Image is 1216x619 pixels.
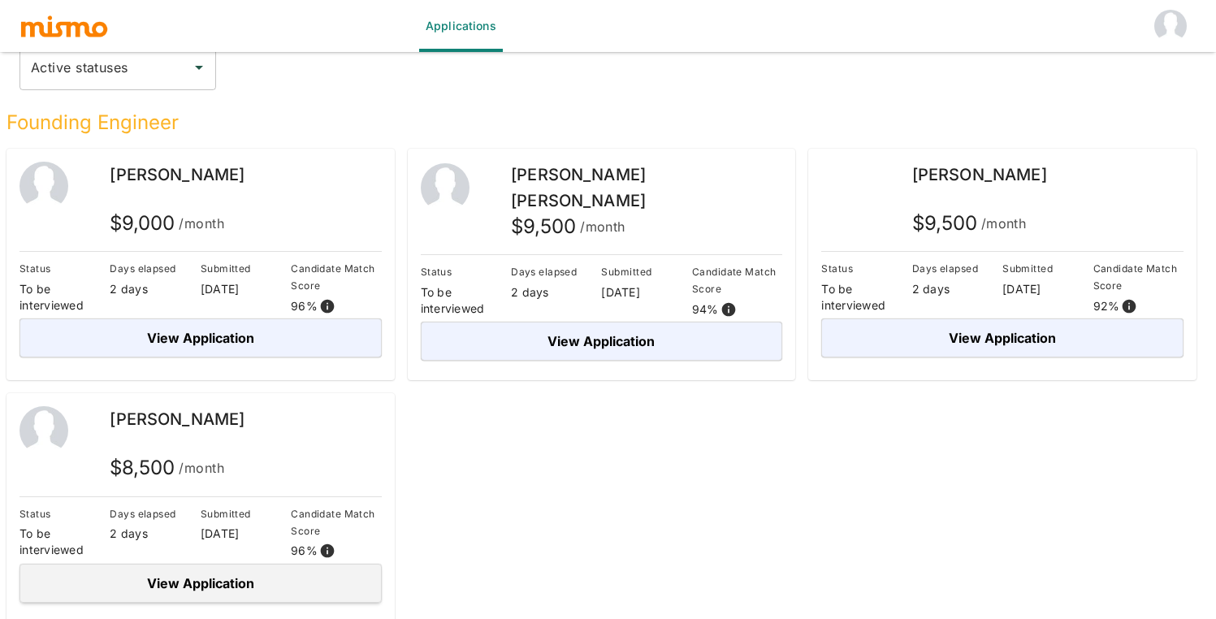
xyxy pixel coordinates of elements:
[912,165,1047,184] span: [PERSON_NAME]
[511,214,625,240] h5: $ 9,500
[291,298,318,314] p: 96 %
[601,263,691,280] p: Submitted
[201,505,291,522] p: Submitted
[188,56,210,79] button: Open
[1002,281,1093,297] p: [DATE]
[721,301,737,318] svg: View resume score details
[912,281,1002,297] p: 2 days
[1093,260,1184,294] p: Candidate Match Score
[201,260,291,277] p: Submitted
[1154,10,1187,42] img: Vali health HM
[912,260,1002,277] p: Days elapsed
[511,284,601,301] p: 2 days
[110,526,200,542] p: 2 days
[511,165,646,210] span: [PERSON_NAME] [PERSON_NAME]
[319,298,335,314] svg: View resume score details
[421,322,783,361] button: View Application
[19,260,110,277] p: Status
[179,457,224,479] span: /month
[110,210,224,236] h5: $ 9,000
[319,543,335,559] svg: View resume score details
[110,281,200,297] p: 2 days
[692,263,782,297] p: Candidate Match Score
[601,284,691,301] p: [DATE]
[179,212,224,235] span: /month
[19,564,382,603] button: View Application
[1093,298,1120,314] p: 92 %
[19,162,68,210] img: 2Q==
[201,281,291,297] p: [DATE]
[291,260,381,294] p: Candidate Match Score
[421,284,511,317] p: To be interviewed
[110,455,224,481] h5: $ 8,500
[19,406,68,455] img: 2Q==
[6,110,1197,136] h5: Founding Engineer
[821,260,911,277] p: Status
[291,505,381,539] p: Candidate Match Score
[110,409,244,429] span: [PERSON_NAME]
[981,212,1027,235] span: /month
[19,318,382,357] button: View Application
[1121,298,1137,314] svg: View resume score details
[201,526,291,542] p: [DATE]
[821,318,1184,357] button: View Application
[821,162,870,210] img: y3ggi1xwgajc2k44g356rgtcze70
[19,505,110,522] p: Status
[1002,260,1093,277] p: Submitted
[912,210,1027,236] h5: $ 9,500
[110,260,200,277] p: Days elapsed
[110,165,244,184] span: [PERSON_NAME]
[580,215,625,238] span: /month
[110,505,200,522] p: Days elapsed
[19,281,110,314] p: To be interviewed
[821,281,911,314] p: To be interviewed
[421,163,470,212] img: 2Q==
[19,526,110,558] p: To be interviewed
[511,263,601,280] p: Days elapsed
[421,263,511,280] p: Status
[291,543,318,559] p: 96 %
[19,14,109,38] img: logo
[692,301,719,318] p: 94 %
